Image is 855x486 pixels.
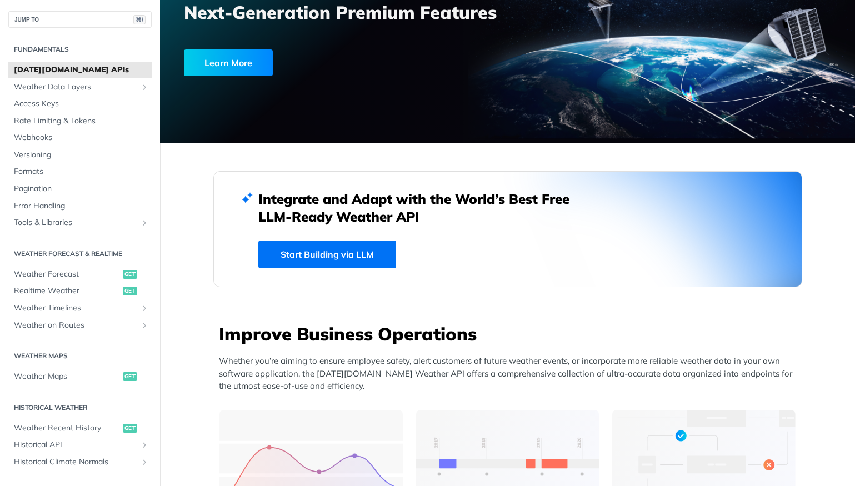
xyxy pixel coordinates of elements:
a: Weather Recent Historyget [8,420,152,437]
a: Pagination [8,181,152,197]
a: Weather Data LayersShow subpages for Weather Data Layers [8,79,152,96]
a: Tools & LibrariesShow subpages for Tools & Libraries [8,214,152,231]
a: Historical Climate NormalsShow subpages for Historical Climate Normals [8,454,152,470]
a: Formats [8,163,152,180]
a: Weather TimelinesShow subpages for Weather Timelines [8,300,152,317]
h2: Fundamentals [8,44,152,54]
button: JUMP TO⌘/ [8,11,152,28]
button: Show subpages for Historical Climate Normals [140,458,149,467]
span: Versioning [14,149,149,161]
span: [DATE][DOMAIN_NAME] APIs [14,64,149,76]
span: Access Keys [14,98,149,109]
p: Whether you’re aiming to ensure employee safety, alert customers of future weather events, or inc... [219,355,802,393]
a: Rate Limiting & Tokens [8,113,152,129]
span: get [123,287,137,295]
button: Show subpages for Weather Timelines [140,304,149,313]
span: Weather on Routes [14,320,137,331]
span: Tools & Libraries [14,217,137,228]
h2: Weather Forecast & realtime [8,249,152,259]
div: Learn More [184,49,273,76]
span: get [123,270,137,279]
h2: Weather Maps [8,351,152,361]
span: Weather Forecast [14,269,120,280]
button: Show subpages for Weather on Routes [140,321,149,330]
span: Webhooks [14,132,149,143]
a: Weather Mapsget [8,368,152,385]
a: Access Keys [8,96,152,112]
span: get [123,372,137,381]
span: ⌘/ [133,15,146,24]
a: Weather on RoutesShow subpages for Weather on Routes [8,317,152,334]
button: Show subpages for Historical API [140,440,149,449]
a: Start Building via LLM [258,241,396,268]
a: Realtime Weatherget [8,283,152,299]
span: Weather Maps [14,371,120,382]
a: Webhooks [8,129,152,146]
span: Weather Recent History [14,423,120,434]
a: Weather Forecastget [8,266,152,283]
span: Weather Timelines [14,303,137,314]
span: Weather Data Layers [14,82,137,93]
span: Formats [14,166,149,177]
button: Show subpages for Tools & Libraries [140,218,149,227]
span: Rate Limiting & Tokens [14,116,149,127]
a: Historical APIShow subpages for Historical API [8,437,152,453]
span: get [123,424,137,433]
h3: Improve Business Operations [219,322,802,346]
a: [DATE][DOMAIN_NAME] APIs [8,62,152,78]
a: Error Handling [8,198,152,214]
h2: Historical Weather [8,403,152,413]
span: Error Handling [14,201,149,212]
span: Historical API [14,439,137,450]
button: Show subpages for Weather Data Layers [140,83,149,92]
a: Versioning [8,147,152,163]
span: Historical Climate Normals [14,457,137,468]
span: Realtime Weather [14,285,120,297]
span: Pagination [14,183,149,194]
h2: Integrate and Adapt with the World’s Best Free LLM-Ready Weather API [258,190,586,226]
a: Learn More [184,49,452,76]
